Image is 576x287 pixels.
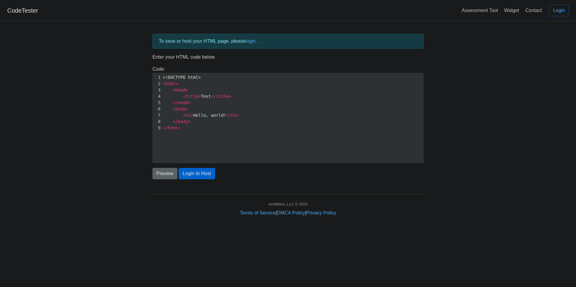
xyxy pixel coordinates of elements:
a: Widget [502,5,521,15]
a: Terms of Service [240,210,276,215]
span: </ [163,125,168,130]
span: < [173,88,175,92]
span: html [168,125,178,130]
div: 4 [153,93,161,100]
span: <!DOCTYPE html> [163,75,201,80]
span: < [163,81,165,86]
a: DMCA Policy [277,210,305,215]
div: To save or host your HTML page, please . [152,34,424,49]
a: Assessment Tool [459,5,500,15]
span: title [186,94,198,99]
span: > [188,119,190,124]
span: > [186,106,188,111]
a: Contact [523,5,544,15]
div: 5 [153,100,161,106]
div: 2 [153,81,161,87]
span: > [229,94,231,99]
button: Login to Host [179,168,215,179]
span: > [186,88,188,92]
span: html [165,81,175,86]
span: </ [173,100,178,105]
div: 6 [153,106,161,112]
div: 1 [153,74,161,81]
span: </ [226,113,231,118]
span: h1 [186,113,191,118]
a: Login [549,5,569,16]
span: > [178,125,180,130]
span: > [188,100,190,105]
button: Preview [152,168,177,179]
span: > [198,94,201,99]
span: body [178,119,188,124]
div: 8 [153,119,161,125]
p: Enter your HTML code below [152,54,424,61]
span: > [191,113,193,118]
div: 7 [153,112,161,119]
div: Code: [148,66,428,163]
span: </ [173,119,178,124]
span: title [216,94,229,99]
span: Test [163,94,231,99]
span: body [175,106,186,111]
div: AcidWorx, LLC © 2024 [268,201,308,207]
a: login [246,39,256,44]
span: < [183,113,185,118]
span: > [236,113,239,118]
a: Privacy Policy [306,210,337,215]
span: head [175,88,186,92]
span: h1 [231,113,236,118]
div: 3 [153,87,161,93]
span: > [175,81,178,86]
div: 9 [153,125,161,131]
span: head [178,100,188,105]
div: | | [240,209,336,217]
span: < [183,94,185,99]
span: </ [211,94,216,99]
a: CodeTester [7,7,38,14]
span: Hello, world! [163,113,239,118]
span: < [173,106,175,111]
